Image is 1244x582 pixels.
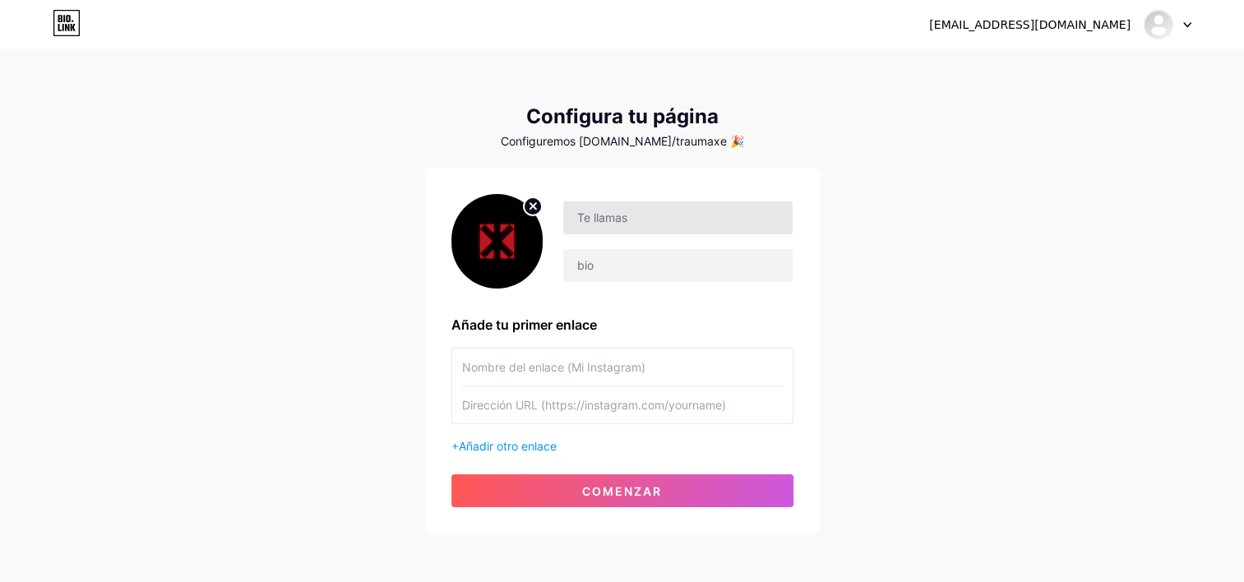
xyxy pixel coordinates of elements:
div: Añade tu primer enlace [451,315,793,335]
input: Te llamas [563,201,792,234]
div: Configuremos [DOMAIN_NAME]/traumaxe 🎉 [425,135,820,148]
img: Foto de perfil [451,194,543,289]
div: + [451,437,793,455]
input: bio [563,249,792,282]
input: Nombre del enlace (Mi Instagram) [462,349,783,386]
div: Configura tu página [425,105,820,128]
button: comenzar [451,474,793,507]
div: [EMAIL_ADDRESS][DOMAIN_NAME] [929,16,1131,34]
input: Dirección URL (https://instagram.com/yourname) [462,386,783,423]
img: trauma [1143,9,1174,40]
span: comenzar [582,484,662,498]
span: Añadir otro enlace [459,439,557,453]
